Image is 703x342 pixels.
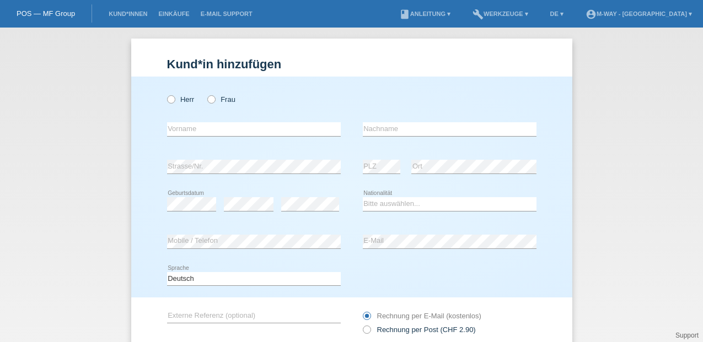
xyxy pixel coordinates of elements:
[207,95,214,102] input: Frau
[394,10,456,17] a: bookAnleitung ▾
[675,332,699,339] a: Support
[545,10,569,17] a: DE ▾
[167,95,195,104] label: Herr
[363,325,370,339] input: Rechnung per Post (CHF 2.90)
[363,312,481,320] label: Rechnung per E-Mail (kostenlos)
[207,95,235,104] label: Frau
[167,95,174,102] input: Herr
[363,312,370,325] input: Rechnung per E-Mail (kostenlos)
[467,10,534,17] a: buildWerkzeuge ▾
[363,325,476,334] label: Rechnung per Post (CHF 2.90)
[473,9,484,20] i: build
[399,9,410,20] i: book
[195,10,258,17] a: E-Mail Support
[103,10,153,17] a: Kund*innen
[167,57,536,71] h1: Kund*in hinzufügen
[580,10,697,17] a: account_circlem-way - [GEOGRAPHIC_DATA] ▾
[17,9,75,18] a: POS — MF Group
[586,9,597,20] i: account_circle
[153,10,195,17] a: Einkäufe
